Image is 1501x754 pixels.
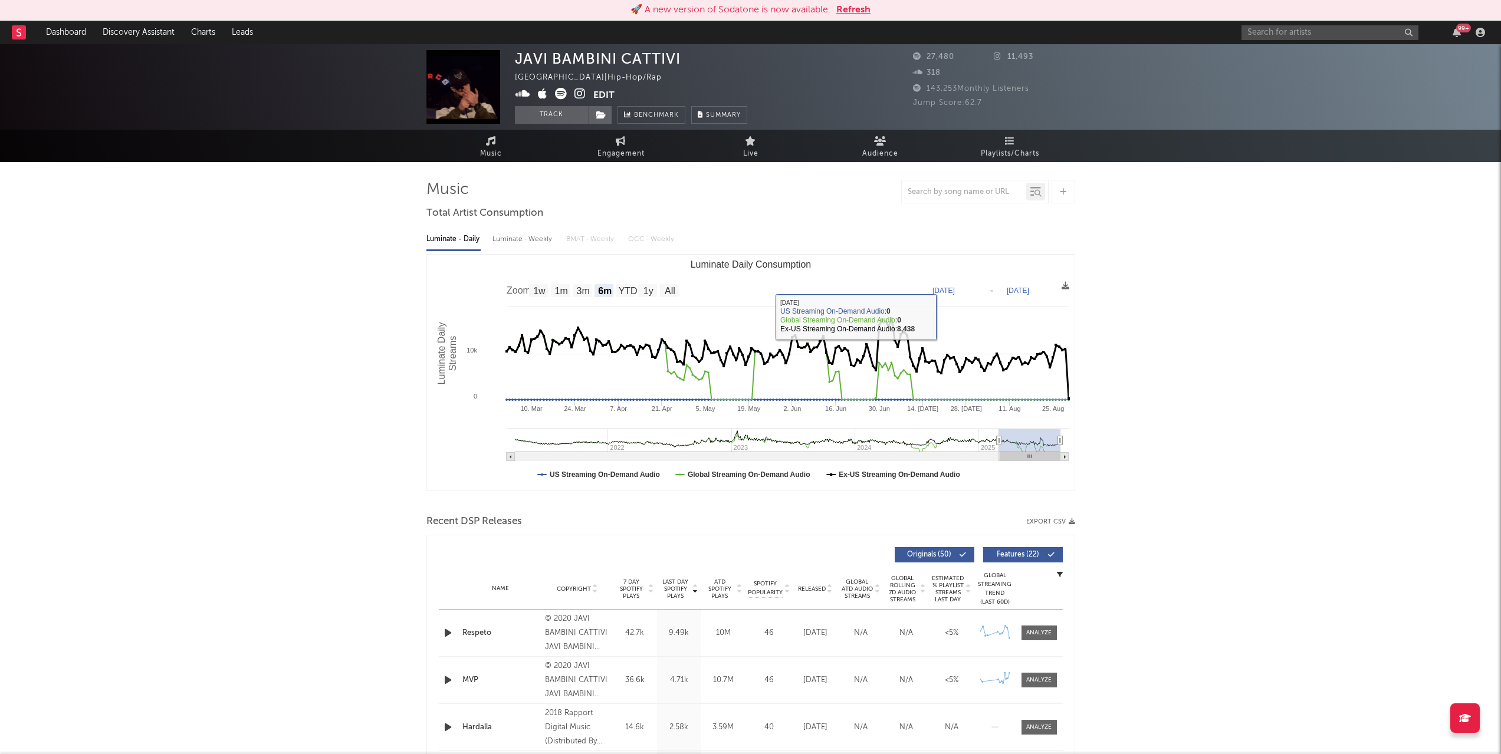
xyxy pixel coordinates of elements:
div: 40 [748,722,790,733]
div: 46 [748,674,790,686]
input: Search for artists [1241,25,1418,40]
a: Respeto [462,627,540,639]
text: 7. Apr [610,405,627,412]
div: Luminate - Daily [426,229,481,249]
text: All [665,286,675,296]
text: Luminate Daily Streams [436,322,458,385]
div: Name [462,584,540,593]
div: 99 + [1456,24,1471,32]
div: N/A [886,674,926,686]
a: MVP [462,674,540,686]
span: Summary [706,112,741,118]
div: 42.7k [616,627,654,639]
a: Playlists/Charts [945,130,1075,162]
div: 9.49k [660,627,698,639]
text: 3m [576,286,589,296]
text: 25. Aug [1042,405,1064,412]
text: 10k [467,347,477,354]
button: Refresh [836,3,871,17]
text: 5. May [695,405,715,412]
div: N/A [841,627,881,639]
span: Benchmark [634,108,679,123]
text: [DATE] [1007,287,1029,295]
button: Summary [691,106,747,124]
div: © 2020 JAVI BAMBINI CATTIVI JAVI BAMBINI CATTIVI [545,659,609,702]
div: <5% [932,674,971,686]
a: Live [686,130,816,162]
text: 6m [598,286,612,296]
text: Global Streaming On-Demand Audio [687,470,810,479]
span: Last Day Spotify Plays [660,578,691,600]
span: 318 [913,69,941,77]
span: Total Artist Consumption [426,206,543,220]
text: 24. Mar [564,405,586,412]
text: YTD [618,286,637,296]
span: Audience [862,147,898,161]
span: 11,493 [994,53,1033,61]
text: 1y [643,286,653,296]
span: Music [480,147,502,161]
a: Audience [816,130,945,162]
div: <5% [932,627,971,639]
button: Originals(50) [895,547,974,562]
div: [GEOGRAPHIC_DATA] | Hip-Hop/Rap [515,71,675,85]
div: © 2020 JAVI BAMBINI CATTIVI JAVI BAMBINI CATTIVI [545,612,609,654]
text: 0 [473,393,477,400]
span: ATD Spotify Plays [704,578,735,600]
span: Spotify Popularity [748,580,783,597]
text: Ex-US Streaming On-Demand Audio [839,470,960,479]
div: N/A [932,722,971,733]
button: 99+ [1453,28,1461,37]
span: Recent DSP Releases [426,515,522,529]
text: 10. Mar [520,405,543,412]
text: 16. Jun [825,405,846,412]
text: 28. [DATE] [950,405,981,412]
span: 27,480 [913,53,954,61]
div: [DATE] [796,627,835,639]
span: Features ( 22 ) [991,551,1045,558]
text: 1w [533,286,546,296]
text: 1m [554,286,567,296]
div: 🚀 A new version of Sodatone is now available. [630,3,830,17]
div: 14.6k [616,722,654,733]
span: Jump Score: 62.7 [913,99,982,107]
div: 36.6k [616,674,654,686]
text: 2. Jun [783,405,801,412]
span: Copyright [557,585,591,592]
span: Global ATD Audio Streams [841,578,873,600]
text: Luminate Daily Consumption [690,259,811,269]
span: Live [743,147,758,161]
text: Zoom [507,285,531,295]
a: Discovery Assistant [94,21,183,44]
text: US Streaming On-Demand Audio [550,470,660,479]
span: Originals ( 50 ) [902,551,957,558]
div: Luminate - Weekly [492,229,554,249]
div: 3.59M [704,722,743,733]
text: [DATE] [932,287,955,295]
div: 2018 Rapport Digital Music (Distributed By MusicAdders) [545,706,609,749]
div: 4.71k [660,674,698,686]
div: [DATE] [796,674,835,686]
div: 46 [748,627,790,639]
div: N/A [886,722,926,733]
input: Search by song name or URL [902,187,1026,197]
a: Hardalla [462,722,540,733]
a: Music [426,130,556,162]
text: 11. Aug [999,405,1020,412]
div: 2.58k [660,722,698,733]
text: 19. May [737,405,761,412]
text: 21. Apr [651,405,672,412]
text: 30. Jun [868,405,889,412]
text: → [987,287,994,295]
a: Dashboard [38,21,94,44]
span: 143,253 Monthly Listeners [913,85,1029,93]
a: Benchmark [618,106,685,124]
div: N/A [886,627,926,639]
span: Global Rolling 7D Audio Streams [886,575,919,603]
span: Released [798,585,826,592]
a: Engagement [556,130,686,162]
div: 10.7M [704,674,743,686]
